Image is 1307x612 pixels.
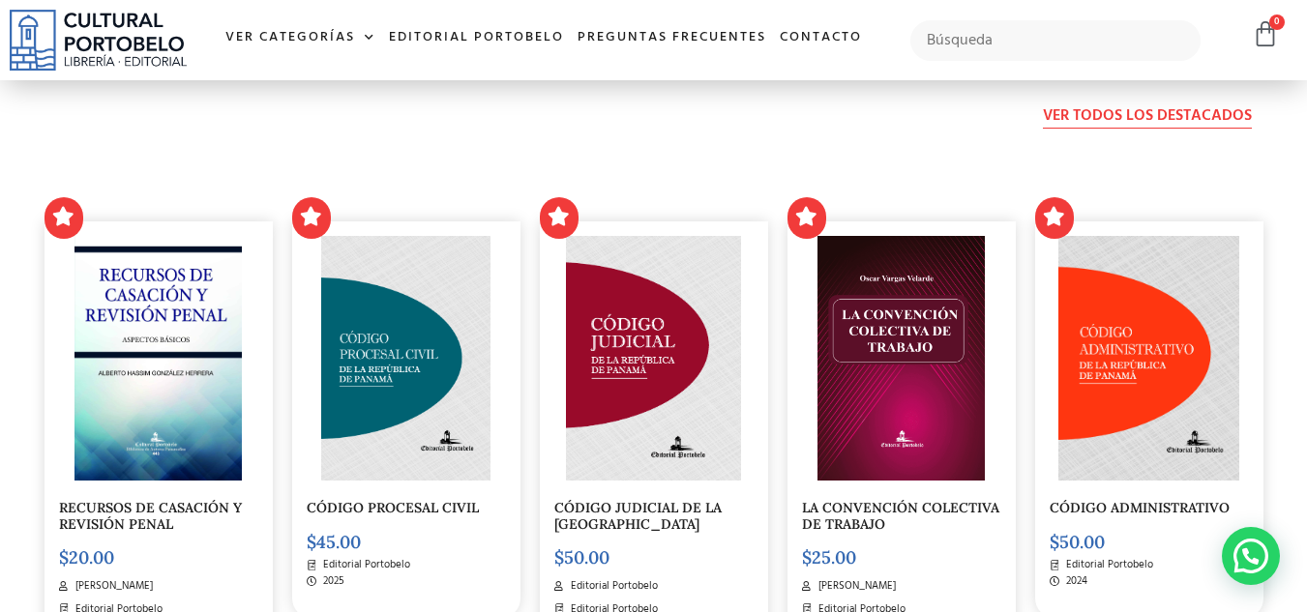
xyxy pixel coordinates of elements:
span: $ [59,546,69,568]
a: Ver todos los destacados [1043,104,1252,129]
a: Preguntas frecuentes [571,17,773,59]
span: $ [307,531,316,553]
span: Ver todos los destacados [1043,104,1252,128]
bdi: 50.00 [554,546,609,568]
bdi: 25.00 [802,546,856,568]
span: Editorial Portobelo [1061,557,1153,573]
a: Editorial Portobelo [382,17,571,59]
span: 0 [1269,15,1285,30]
img: CODIGO-JUDICIAL [566,236,741,481]
bdi: 20.00 [59,546,114,568]
img: portada casacion- alberto gonzalez-01 [74,236,243,481]
span: [PERSON_NAME] [814,578,896,595]
a: LA CONVENCIÓN COLECTIVA DE TRABAJO [802,499,999,533]
a: CÓDIGO JUDICIAL DE LA [GEOGRAPHIC_DATA] [554,499,722,533]
span: 2024 [1061,573,1087,590]
span: Editorial Portobelo [318,557,410,573]
img: portada convencion colectiva-03 [817,236,985,481]
a: Contacto [773,17,869,59]
bdi: 50.00 [1050,531,1105,553]
span: 2025 [318,573,344,590]
a: CÓDIGO PROCESAL CIVIL [307,499,479,516]
img: CODIGO 00 PORTADA PROCESAL CIVIL _Mesa de trabajo 1 [321,236,490,481]
span: [PERSON_NAME] [71,578,153,595]
span: Editorial Portobelo [566,578,658,595]
a: CÓDIGO ADMINISTRATIVO [1050,499,1230,516]
a: 0 [1252,20,1279,48]
a: RECURSOS DE CASACIÓN Y REVISIÓN PENAL [59,499,242,533]
span: $ [802,546,812,568]
bdi: 45.00 [307,531,361,553]
span: $ [554,546,564,568]
a: Ver Categorías [219,17,382,59]
span: $ [1050,531,1059,553]
input: Búsqueda [910,20,1202,61]
img: CODIGO 05 PORTADA ADMINISTRATIVO _Mesa de trabajo 1-01 [1058,236,1239,481]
